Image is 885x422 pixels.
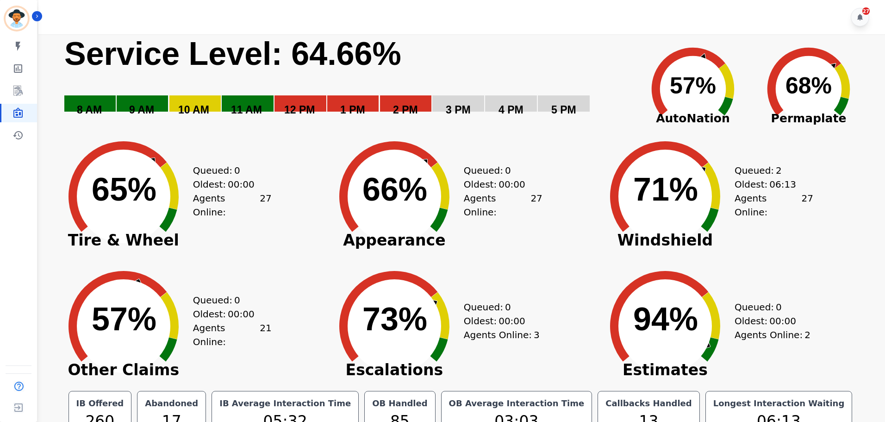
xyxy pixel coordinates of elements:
div: 27 [862,7,870,15]
span: 0 [234,164,240,177]
text: 9 AM [129,104,154,116]
svg: Service Level: 0% [63,34,633,129]
div: Queued: [193,293,262,307]
text: 57% [92,301,156,337]
span: 0 [234,293,240,307]
div: Agents Online: [735,328,813,342]
text: 3 PM [446,104,471,116]
span: 2 [776,164,782,177]
div: Queued: [464,300,533,314]
span: Other Claims [54,365,193,375]
span: Appearance [325,236,464,245]
div: IB Average Interaction Time [218,397,353,410]
div: Agents Online: [193,191,272,219]
div: Abandoned [143,397,200,410]
div: Queued: [735,164,804,177]
div: OB Handled [370,397,429,410]
text: 65% [92,171,156,208]
div: Oldest: [193,307,262,321]
span: Estimates [596,365,735,375]
text: 1 PM [340,104,365,116]
span: Tire & Wheel [54,236,193,245]
span: 00:00 [499,314,525,328]
text: 12 PM [284,104,315,116]
span: 21 [260,321,271,349]
div: Queued: [735,300,804,314]
text: 5 PM [551,104,576,116]
text: 10 AM [178,104,209,116]
span: 0 [505,164,511,177]
div: Agents Online: [464,191,542,219]
div: Callbacks Handled [604,397,694,410]
div: Longest Interaction Waiting [711,397,847,410]
text: 73% [362,301,427,337]
text: 57% [670,73,716,99]
div: Queued: [193,164,262,177]
span: AutoNation [635,110,751,127]
span: 06:13 [769,177,796,191]
text: 4 PM [499,104,524,116]
div: Queued: [464,164,533,177]
span: 27 [260,191,271,219]
div: Oldest: [464,314,533,328]
span: 27 [801,191,813,219]
div: IB Offered [75,397,126,410]
span: Escalations [325,365,464,375]
div: Oldest: [735,314,804,328]
span: 00:00 [228,307,255,321]
span: 2 [804,328,810,342]
div: Oldest: [735,177,804,191]
img: Bordered avatar [6,7,28,30]
div: Agents Online: [735,191,813,219]
span: 00:00 [769,314,796,328]
span: 00:00 [499,177,525,191]
span: 3 [534,328,540,342]
div: Agents Online: [193,321,272,349]
span: 0 [505,300,511,314]
span: 0 [776,300,782,314]
span: Windshield [596,236,735,245]
text: 11 AM [231,104,262,116]
div: Agents Online: [464,328,542,342]
span: Permaplate [751,110,866,127]
text: 66% [362,171,427,208]
text: 2 PM [393,104,418,116]
text: 68% [785,73,832,99]
span: 27 [530,191,542,219]
text: 71% [633,171,698,208]
span: 00:00 [228,177,255,191]
div: Oldest: [464,177,533,191]
text: 8 AM [77,104,102,116]
text: 94% [633,301,698,337]
div: Oldest: [193,177,262,191]
text: Service Level: 64.66% [64,36,401,72]
div: OB Average Interaction Time [447,397,586,410]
